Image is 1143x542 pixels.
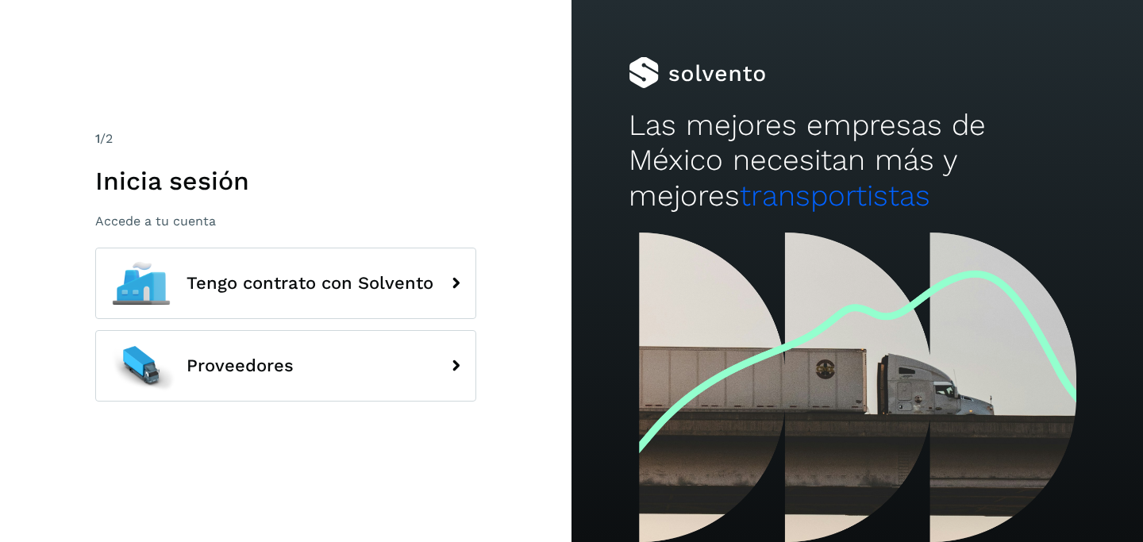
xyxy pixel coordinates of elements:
[95,166,476,196] h1: Inicia sesión
[740,179,930,213] span: transportistas
[95,129,476,148] div: /2
[95,131,100,146] span: 1
[95,330,476,402] button: Proveedores
[187,274,433,293] span: Tengo contrato con Solvento
[187,356,294,375] span: Proveedores
[95,213,476,229] p: Accede a tu cuenta
[629,108,1086,213] h2: Las mejores empresas de México necesitan más y mejores
[95,248,476,319] button: Tengo contrato con Solvento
